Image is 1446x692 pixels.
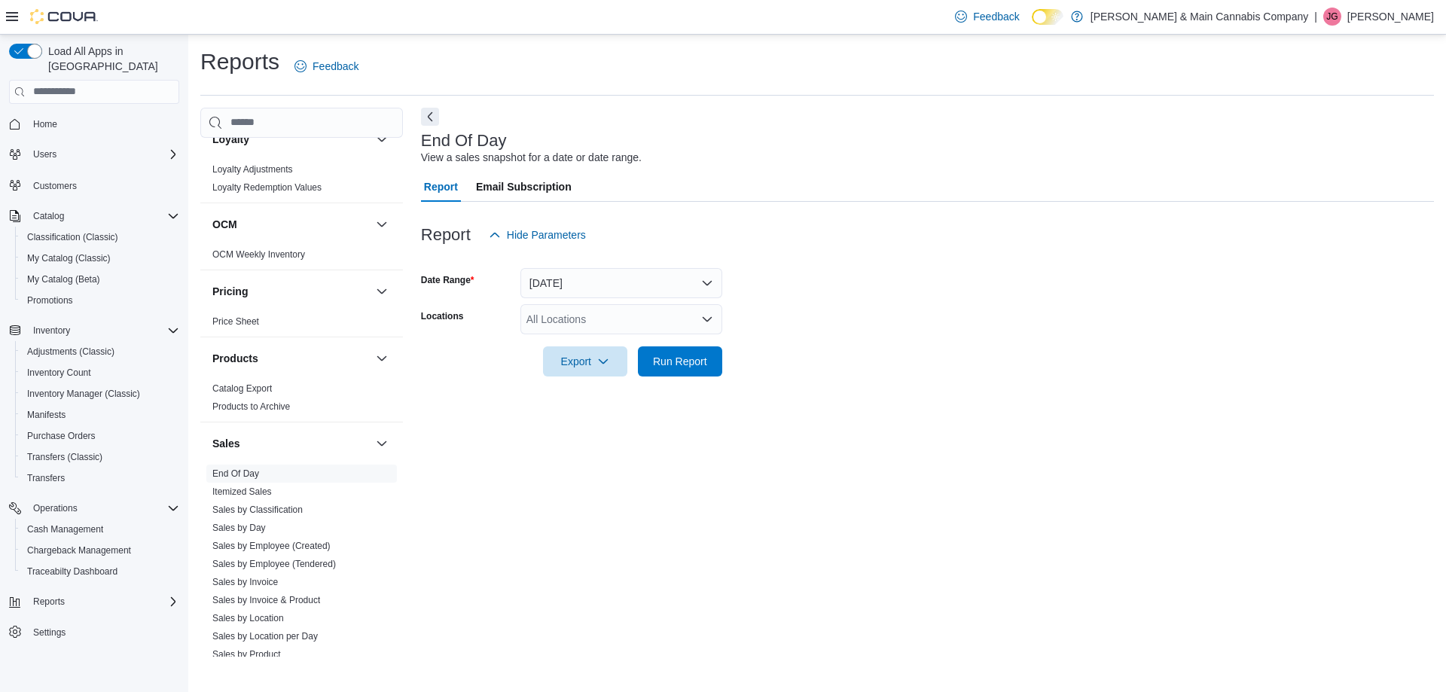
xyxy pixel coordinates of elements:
span: Feedback [973,9,1019,24]
span: Inventory [27,322,179,340]
span: Sales by Location [212,612,284,624]
button: Catalog [3,206,185,227]
button: Catalog [27,207,70,225]
span: Promotions [21,291,179,309]
a: Settings [27,623,72,642]
button: Users [27,145,63,163]
a: Sales by Day [212,523,266,533]
h3: Sales [212,436,240,451]
span: Price Sheet [212,316,259,328]
button: Pricing [212,284,370,299]
label: Date Range [421,274,474,286]
button: Promotions [15,290,185,311]
span: Manifests [27,409,66,421]
button: Export [543,346,627,376]
span: Run Report [653,354,707,369]
div: Products [200,380,403,422]
button: Open list of options [701,313,713,325]
span: Transfers [27,472,65,484]
div: Julie Garcia [1323,8,1341,26]
p: [PERSON_NAME] [1347,8,1434,26]
span: Sales by Classification [212,504,303,516]
span: JG [1326,8,1338,26]
span: Classification (Classic) [21,228,179,246]
span: Products to Archive [212,401,290,413]
a: Manifests [21,406,72,424]
a: Purchase Orders [21,427,102,445]
span: Sales by Employee (Created) [212,540,331,552]
a: Sales by Invoice [212,577,278,587]
span: Purchase Orders [21,427,179,445]
span: Reports [33,596,65,608]
a: Sales by Invoice & Product [212,595,320,605]
span: My Catalog (Classic) [21,249,179,267]
span: Promotions [27,294,73,306]
span: Operations [33,502,78,514]
h3: Products [212,351,258,366]
a: Transfers [21,469,71,487]
span: Feedback [313,59,358,74]
a: Feedback [288,51,365,81]
a: Adjustments (Classic) [21,343,120,361]
a: Customers [27,177,83,195]
img: Cova [30,9,98,24]
a: Classification (Classic) [21,228,124,246]
span: Inventory [33,325,70,337]
span: Cash Management [21,520,179,538]
button: Inventory Manager (Classic) [15,383,185,404]
button: Loyalty [212,132,370,147]
button: OCM [373,215,391,233]
h3: Report [421,226,471,244]
button: Traceabilty Dashboard [15,561,185,582]
span: Adjustments (Classic) [27,346,114,358]
a: Inventory Count [21,364,97,382]
button: Classification (Classic) [15,227,185,248]
button: Next [421,108,439,126]
span: Cash Management [27,523,103,535]
div: View a sales snapshot for a date or date range. [421,150,642,166]
button: Products [212,351,370,366]
a: Sales by Classification [212,505,303,515]
input: Dark Mode [1032,9,1063,25]
button: Inventory Count [15,362,185,383]
span: Load All Apps in [GEOGRAPHIC_DATA] [42,44,179,74]
a: Sales by Product [212,649,281,660]
a: My Catalog (Classic) [21,249,117,267]
a: Feedback [949,2,1025,32]
span: Sales by Day [212,522,266,534]
span: Sales by Location per Day [212,630,318,642]
button: Purchase Orders [15,425,185,447]
button: Home [3,113,185,135]
span: Classification (Classic) [27,231,118,243]
button: Sales [212,436,370,451]
button: Settings [3,621,185,643]
h3: Pricing [212,284,248,299]
a: Sales by Employee (Tendered) [212,559,336,569]
button: Reports [27,593,71,611]
button: Products [373,349,391,367]
a: My Catalog (Beta) [21,270,106,288]
span: Home [27,114,179,133]
button: My Catalog (Beta) [15,269,185,290]
button: Transfers (Classic) [15,447,185,468]
button: Transfers [15,468,185,489]
span: Home [33,118,57,130]
span: Loyalty Adjustments [212,163,293,175]
p: [PERSON_NAME] & Main Cannabis Company [1091,8,1308,26]
span: Purchase Orders [27,430,96,442]
span: Sales by Invoice & Product [212,594,320,606]
a: Promotions [21,291,79,309]
button: Operations [3,498,185,519]
button: Inventory [3,320,185,341]
a: Sales by Location per Day [212,631,318,642]
button: Users [3,144,185,165]
span: Report [424,172,458,202]
div: Loyalty [200,160,403,203]
span: Customers [27,175,179,194]
a: Traceabilty Dashboard [21,562,124,581]
button: Pricing [373,282,391,300]
span: My Catalog (Beta) [27,273,100,285]
span: Traceabilty Dashboard [27,565,117,578]
a: Cash Management [21,520,109,538]
p: | [1314,8,1317,26]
